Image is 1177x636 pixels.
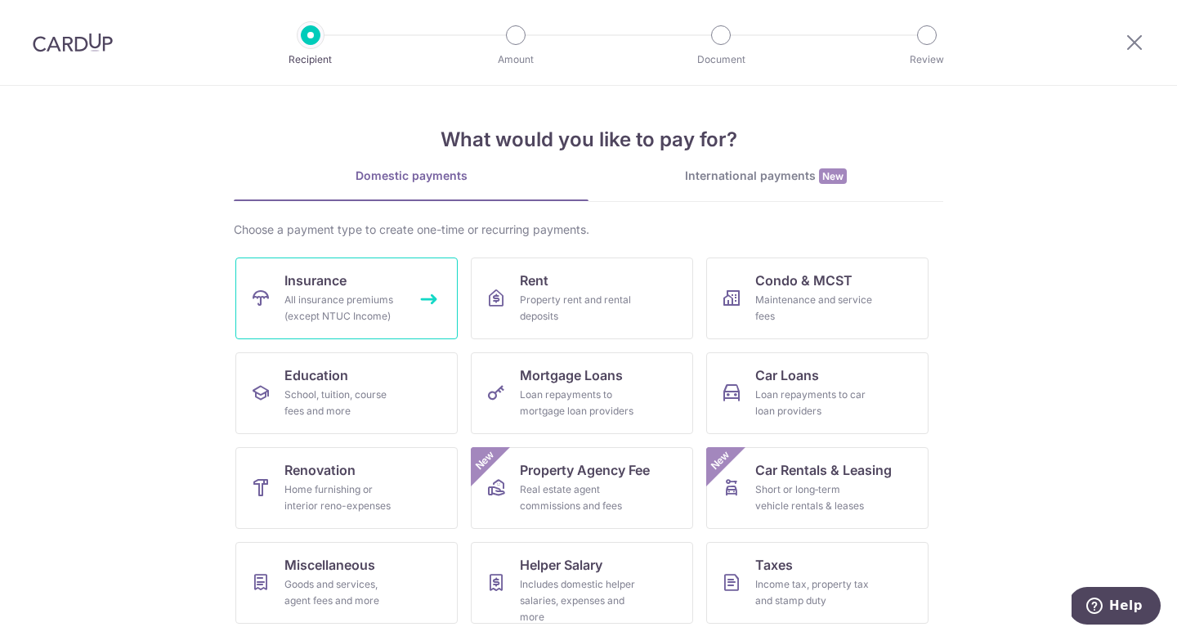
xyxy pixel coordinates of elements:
[707,447,734,474] span: New
[755,292,873,325] div: Maintenance and service fees
[755,460,892,480] span: Car Rentals & Leasing
[284,365,348,385] span: Education
[706,447,929,529] a: Car Rentals & LeasingShort or long‑term vehicle rentals & leasesNew
[471,447,693,529] a: Property Agency FeeReal estate agent commissions and feesNew
[471,352,693,434] a: Mortgage LoansLoan repayments to mortgage loan providers
[455,52,576,68] p: Amount
[706,542,929,624] a: TaxesIncome tax, property tax and stamp duty
[588,168,943,185] div: International payments
[284,292,402,325] div: All insurance premiums (except NTUC Income)
[520,460,650,480] span: Property Agency Fee
[284,460,356,480] span: Renovation
[755,271,853,290] span: Condo & MCST
[755,387,873,419] div: Loan repayments to car loan providers
[706,352,929,434] a: Car LoansLoan repayments to car loan providers
[250,52,371,68] p: Recipient
[284,576,402,609] div: Goods and services, agent fees and more
[520,387,638,419] div: Loan repayments to mortgage loan providers
[706,258,929,339] a: Condo & MCSTMaintenance and service fees
[755,481,873,514] div: Short or long‑term vehicle rentals & leases
[520,292,638,325] div: Property rent and rental deposits
[866,52,987,68] p: Review
[819,168,847,184] span: New
[520,481,638,514] div: Real estate agent commissions and fees
[33,33,113,52] img: CardUp
[471,258,693,339] a: RentProperty rent and rental deposits
[234,125,943,155] h4: What would you like to pay for?
[520,271,548,290] span: Rent
[520,365,623,385] span: Mortgage Loans
[235,447,458,529] a: RenovationHome furnishing or interior reno-expenses
[472,447,499,474] span: New
[235,352,458,434] a: EducationSchool, tuition, course fees and more
[284,271,347,290] span: Insurance
[284,555,375,575] span: Miscellaneous
[234,168,588,184] div: Domestic payments
[284,481,402,514] div: Home furnishing or interior reno-expenses
[235,258,458,339] a: InsuranceAll insurance premiums (except NTUC Income)
[284,387,402,419] div: School, tuition, course fees and more
[755,576,873,609] div: Income tax, property tax and stamp duty
[520,576,638,625] div: Includes domestic helper salaries, expenses and more
[520,555,602,575] span: Helper Salary
[235,542,458,624] a: MiscellaneousGoods and services, agent fees and more
[755,365,819,385] span: Car Loans
[660,52,781,68] p: Document
[471,542,693,624] a: Helper SalaryIncludes domestic helper salaries, expenses and more
[234,222,943,238] div: Choose a payment type to create one-time or recurring payments.
[755,555,793,575] span: Taxes
[1072,587,1161,628] iframe: Opens a widget where you can find more information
